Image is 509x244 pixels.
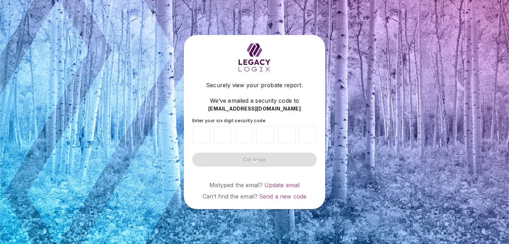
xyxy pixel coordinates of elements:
span: Enter your six digit security code [192,118,265,123]
span: We’ve emailed a security code to [210,96,299,105]
a: Send a new code [259,193,306,200]
span: Securely view your probate report. [206,81,303,89]
span: [EMAIL_ADDRESS][DOMAIN_NAME] [208,105,301,112]
a: Update email [264,181,300,189]
span: Can’t find the email? [203,193,258,200]
span: Mistyped the email? [209,181,263,189]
